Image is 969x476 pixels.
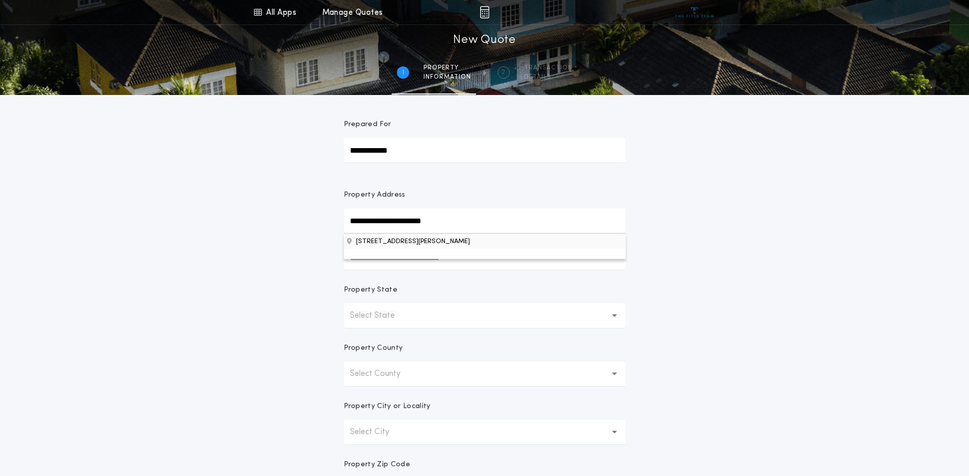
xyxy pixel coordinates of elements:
p: Property State [344,285,397,295]
h2: 1 [402,68,404,77]
p: Property Address [344,190,626,200]
span: details [524,73,573,81]
p: Property City or Locality [344,401,431,412]
button: Property Address [344,233,626,249]
button: Select State [344,303,626,328]
p: Property Zip Code [344,460,410,470]
input: Prepared For [344,138,626,162]
span: Transaction [524,64,573,72]
p: Select City [350,426,406,438]
button: Select City [344,420,626,444]
p: Property County [344,343,403,353]
h1: New Quote [453,32,515,49]
p: Prepared For [344,120,391,130]
p: Select County [350,368,417,380]
h2: 2 [502,68,505,77]
span: Property [423,64,471,72]
img: img [480,6,489,18]
p: Select State [350,310,411,322]
span: information [423,73,471,81]
button: Select County [344,362,626,386]
img: vs-icon [675,7,714,17]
